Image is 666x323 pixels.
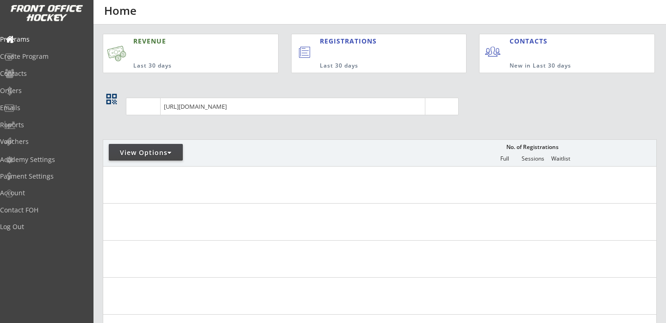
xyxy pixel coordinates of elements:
[519,155,547,162] div: Sessions
[510,37,552,46] div: CONTACTS
[510,62,611,70] div: New in Last 30 days
[504,144,561,150] div: No. of Registrations
[133,37,235,46] div: REVENUE
[109,148,183,157] div: View Options
[320,37,425,46] div: REGISTRATIONS
[133,62,235,70] div: Last 30 days
[547,155,574,162] div: Waitlist
[320,62,429,70] div: Last 30 days
[105,92,118,106] button: qr_code
[491,155,518,162] div: Full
